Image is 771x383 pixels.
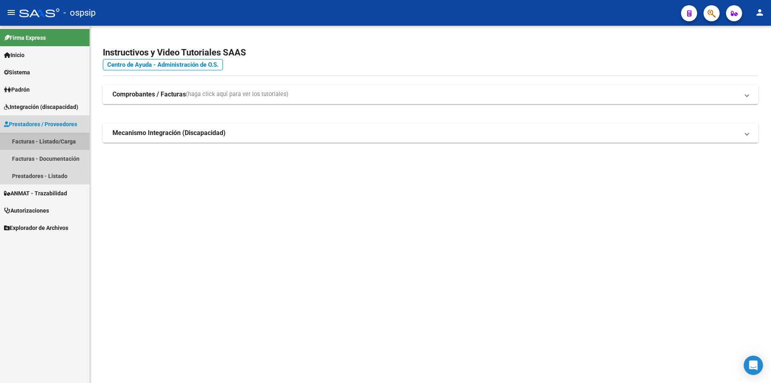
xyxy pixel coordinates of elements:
mat-icon: menu [6,8,16,17]
span: Firma Express [4,33,46,42]
span: Padrón [4,85,30,94]
a: Centro de Ayuda - Administración de O.S. [103,59,223,70]
span: (haga click aquí para ver los tutoriales) [186,90,288,99]
span: ANMAT - Trazabilidad [4,189,67,198]
span: - ospsip [63,4,96,22]
div: Open Intercom Messenger [744,356,763,375]
mat-expansion-panel-header: Mecanismo Integración (Discapacidad) [103,123,758,143]
span: Inicio [4,51,24,59]
mat-expansion-panel-header: Comprobantes / Facturas(haga click aquí para ver los tutoriales) [103,85,758,104]
h2: Instructivos y Video Tutoriales SAAS [103,45,758,60]
span: Autorizaciones [4,206,49,215]
span: Prestadores / Proveedores [4,120,77,129]
span: Explorador de Archivos [4,223,68,232]
span: Integración (discapacidad) [4,102,78,111]
span: Sistema [4,68,30,77]
strong: Comprobantes / Facturas [112,90,186,99]
strong: Mecanismo Integración (Discapacidad) [112,129,226,137]
mat-icon: person [755,8,765,17]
